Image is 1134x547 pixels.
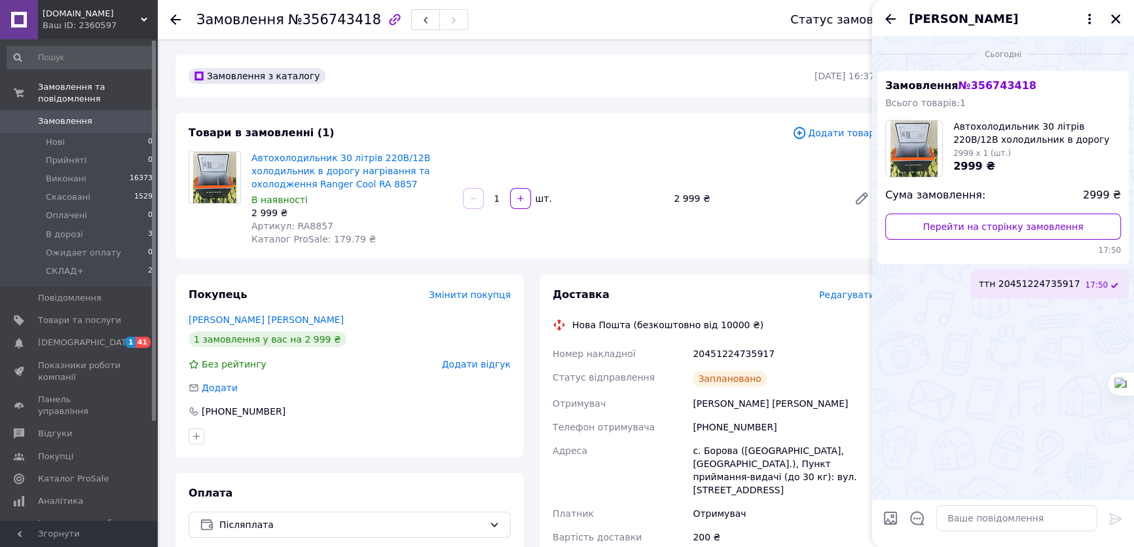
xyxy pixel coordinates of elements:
[885,245,1121,256] span: 17:50 12.08.2025
[46,155,86,166] span: Прийняті
[553,508,594,519] span: Платник
[690,392,877,415] div: [PERSON_NAME] [PERSON_NAME]
[690,342,877,366] div: 20451224735917
[958,79,1036,92] span: № 356743418
[885,79,1036,92] span: Замовлення
[148,136,153,148] span: 0
[790,13,911,26] div: Статус замовлення
[43,8,141,20] span: Limonad.dp.ua
[690,502,877,525] div: Отримувач
[1108,11,1124,27] button: Закрити
[1085,280,1108,291] span: 17:50 12.08.2025
[251,195,308,205] span: В наявності
[251,153,430,189] a: Автохолодильник 30 літрів 220В/12В холодильник в дорогу нагрівання та охолодження Ranger Cool RA ...
[136,337,151,348] span: 41
[792,126,875,140] span: Додати товар
[690,415,877,439] div: [PHONE_NUMBER]
[196,12,284,28] span: Замовлення
[38,394,121,417] span: Панель управління
[953,120,1121,146] span: Автохолодильник 30 літрів 220В/12В холодильник в дорогу нагрівання та охолодження Ranger Cool RA ...
[883,11,898,27] button: Назад
[909,10,1097,28] button: [PERSON_NAME]
[170,13,181,26] div: Повернутися назад
[38,451,73,462] span: Покупці
[202,383,238,393] span: Додати
[46,229,83,240] span: В дорозі
[885,98,966,108] span: Всього товарів: 1
[38,360,121,383] span: Показники роботи компанії
[7,46,154,69] input: Пошук
[814,71,875,81] time: [DATE] 16:37
[130,173,153,185] span: 16373
[38,518,121,541] span: Інструменти веб-майстра та SEO
[553,372,655,383] span: Статус відправлення
[668,189,843,208] div: 2 999 ₴
[189,331,346,347] div: 1 замовлення у вас на 2 999 ₴
[953,149,1011,158] span: 2999 x 1 (шт.)
[38,473,109,485] span: Каталог ProSale
[125,337,136,348] span: 1
[429,290,511,300] span: Змінити покупця
[819,290,875,300] span: Редагувати
[953,160,995,172] span: 2999 ₴
[849,185,875,212] a: Редагувати
[569,318,767,331] div: Нова Пошта (безкоштовно від 10000 ₴)
[219,518,484,532] span: Післяплата
[148,247,153,259] span: 0
[288,12,381,28] span: №356743418
[690,439,877,502] div: с. Борова ([GEOGRAPHIC_DATA], [GEOGRAPHIC_DATA].), Пункт приймання-видачі (до 30 кг): вул. [STREE...
[532,192,553,205] div: шт.
[189,487,232,499] span: Оплата
[979,277,1080,291] span: ттн 20451224735917
[38,292,101,304] span: Повідомлення
[38,428,72,440] span: Відгуки
[693,371,767,387] div: Заплановано
[43,20,157,31] div: Ваш ID: 2360597
[979,49,1027,60] span: Сьогодні
[46,191,90,203] span: Скасовані
[38,337,135,349] span: [DEMOGRAPHIC_DATA]
[442,359,511,369] span: Додати відгук
[148,210,153,221] span: 0
[38,115,92,127] span: Замовлення
[189,126,335,139] span: Товари в замовленні (1)
[885,214,1121,240] a: Перейти на сторінку замовлення
[909,510,926,527] button: Відкрити шаблони відповідей
[189,314,344,325] a: [PERSON_NAME] [PERSON_NAME]
[38,81,157,105] span: Замовлення та повідомлення
[251,234,376,244] span: Каталог ProSale: 179.79 ₴
[909,10,1018,28] span: [PERSON_NAME]
[38,314,121,326] span: Товари та послуги
[189,68,325,84] div: Замовлення з каталогу
[193,152,236,203] img: Автохолодильник 30 літрів 220В/12В холодильник в дорогу нагрівання та охолодження Ranger Cool RA ...
[1083,188,1121,203] span: 2999 ₴
[148,155,153,166] span: 0
[46,265,84,277] span: СКЛАД+
[553,349,636,359] span: Номер накладної
[200,405,287,418] div: [PHONE_NUMBER]
[38,495,83,507] span: Аналітика
[553,398,606,409] span: Отримувач
[553,532,642,542] span: Вартість доставки
[877,47,1129,60] div: 12.08.2025
[553,445,587,456] span: Адреса
[251,221,333,231] span: Артикул: RA8857
[202,359,266,369] span: Без рейтингу
[890,121,938,177] img: 4625824007_w100_h100_avtoholodilnik-30-litrov.jpg
[148,229,153,240] span: 3
[148,265,153,277] span: 2
[189,288,247,301] span: Покупець
[46,173,86,185] span: Виконані
[46,247,121,259] span: Ожидает оплату
[553,288,610,301] span: Доставка
[134,191,153,203] span: 1529
[46,210,87,221] span: Оплачені
[885,188,985,203] span: Сума замовлення:
[251,206,452,219] div: 2 999 ₴
[553,422,655,432] span: Телефон отримувача
[46,136,65,148] span: Нові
